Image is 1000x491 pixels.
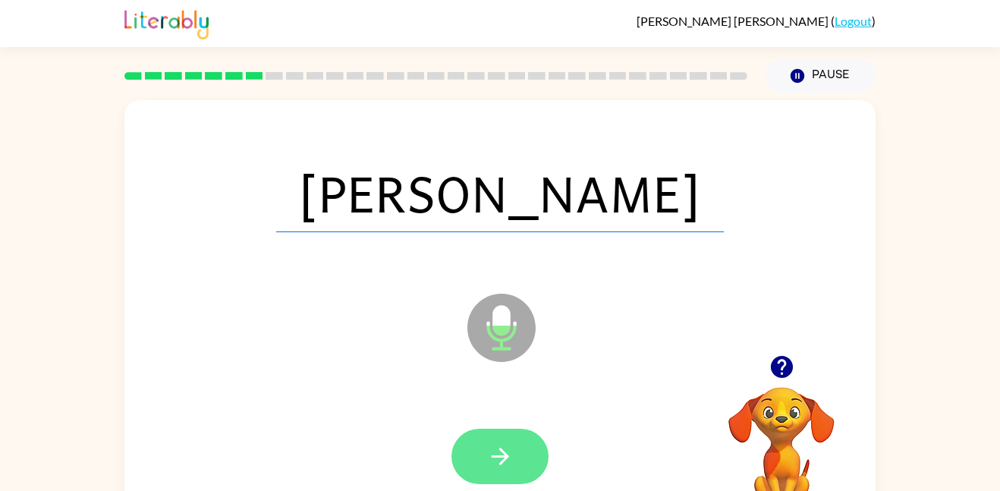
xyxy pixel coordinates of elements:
[276,153,724,232] span: [PERSON_NAME]
[637,14,831,28] span: [PERSON_NAME] [PERSON_NAME]
[766,58,876,93] button: Pause
[124,6,209,39] img: Literably
[637,14,876,28] div: ( )
[835,14,872,28] a: Logout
